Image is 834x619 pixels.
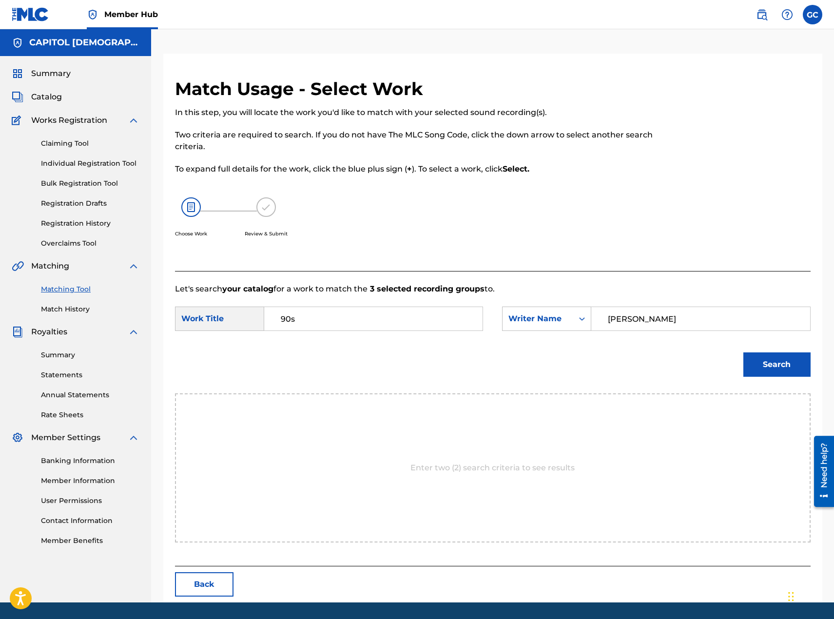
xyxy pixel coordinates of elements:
[41,536,139,546] a: Member Benefits
[128,326,139,338] img: expand
[743,352,811,377] button: Search
[781,9,793,20] img: help
[175,78,428,100] h2: Match Usage - Select Work
[12,115,24,126] img: Works Registration
[803,5,822,24] div: User Menu
[12,260,24,272] img: Matching
[87,9,98,20] img: Top Rightsholder
[508,313,567,325] div: Writer Name
[41,410,139,420] a: Rate Sheets
[256,197,276,217] img: 173f8e8b57e69610e344.svg
[31,432,100,444] span: Member Settings
[41,178,139,189] a: Bulk Registration Tool
[785,572,834,619] iframe: Chat Widget
[128,260,139,272] img: expand
[175,163,664,175] p: To expand full details for the work, click the blue plus sign ( ). To select a work, click
[222,284,273,293] strong: your catalog
[12,91,23,103] img: Catalog
[41,198,139,209] a: Registration Drafts
[788,582,794,611] div: Drag
[41,238,139,249] a: Overclaims Tool
[41,218,139,229] a: Registration History
[41,350,139,360] a: Summary
[41,476,139,486] a: Member Information
[181,197,201,217] img: 26af456c4569493f7445.svg
[41,496,139,506] a: User Permissions
[756,9,768,20] img: search
[31,260,69,272] span: Matching
[41,284,139,294] a: Matching Tool
[41,158,139,169] a: Individual Registration Tool
[407,164,412,174] strong: +
[12,7,49,21] img: MLC Logo
[29,37,139,48] h5: CAPITOL CHRISTIAN MUSIC GROUP
[175,230,207,237] p: Choose Work
[31,115,107,126] span: Works Registration
[752,5,772,24] a: Public Search
[41,390,139,400] a: Annual Statements
[12,68,71,79] a: SummarySummary
[41,456,139,466] a: Banking Information
[128,432,139,444] img: expand
[31,68,71,79] span: Summary
[41,370,139,380] a: Statements
[41,516,139,526] a: Contact Information
[104,9,158,20] span: Member Hub
[31,326,67,338] span: Royalties
[175,107,664,118] p: In this step, you will locate the work you'd like to match with your selected sound recording(s).
[410,462,575,474] p: Enter two (2) search criteria to see results
[31,91,62,103] span: Catalog
[12,37,23,49] img: Accounts
[12,432,23,444] img: Member Settings
[175,572,233,597] button: Back
[777,5,797,24] div: Help
[368,284,485,293] strong: 3 selected recording groups
[41,304,139,314] a: Match History
[12,91,62,103] a: CatalogCatalog
[128,115,139,126] img: expand
[245,230,288,237] p: Review & Submit
[41,138,139,149] a: Claiming Tool
[12,68,23,79] img: Summary
[807,432,834,511] iframe: Resource Center
[175,295,811,393] form: Search Form
[175,129,664,153] p: Two criteria are required to search. If you do not have The MLC Song Code, click the down arrow t...
[503,164,529,174] strong: Select.
[175,283,811,295] p: Let's search for a work to match the to.
[12,326,23,338] img: Royalties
